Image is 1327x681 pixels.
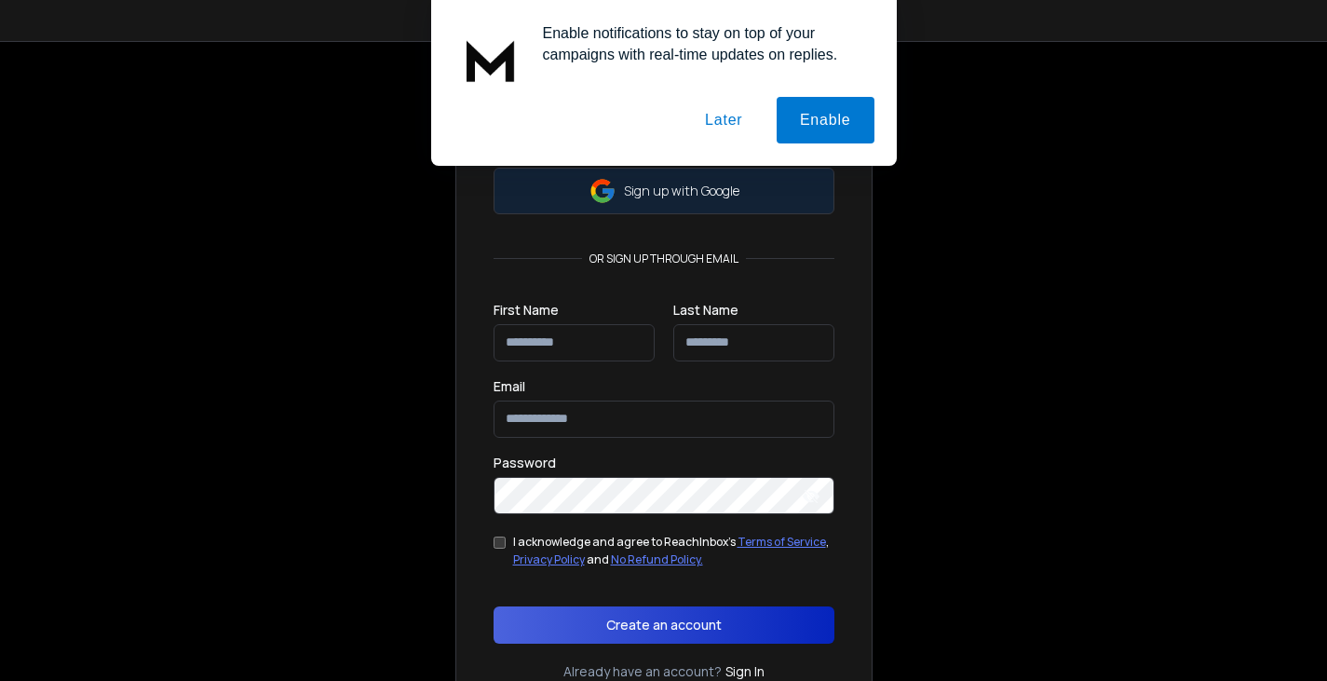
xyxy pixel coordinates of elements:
a: Terms of Service [738,534,826,550]
button: Create an account [494,606,834,644]
p: or sign up through email [582,252,746,266]
a: Privacy Policy [513,552,585,567]
img: notification icon [454,22,528,97]
div: Enable notifications to stay on top of your campaigns with real-time updates on replies. [528,22,874,65]
button: Enable [777,97,874,143]
div: I acknowledge and agree to ReachInbox's , and [513,533,834,569]
button: Later [682,97,765,143]
label: First Name [494,304,559,317]
label: Email [494,380,525,393]
a: Sign In [725,662,765,681]
label: Password [494,456,556,470]
p: Sign up with Google [624,182,739,200]
a: No Refund Policy. [611,552,703,567]
button: Sign up with Google [494,168,834,214]
label: Last Name [673,304,738,317]
p: Already have an account? [563,662,722,681]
